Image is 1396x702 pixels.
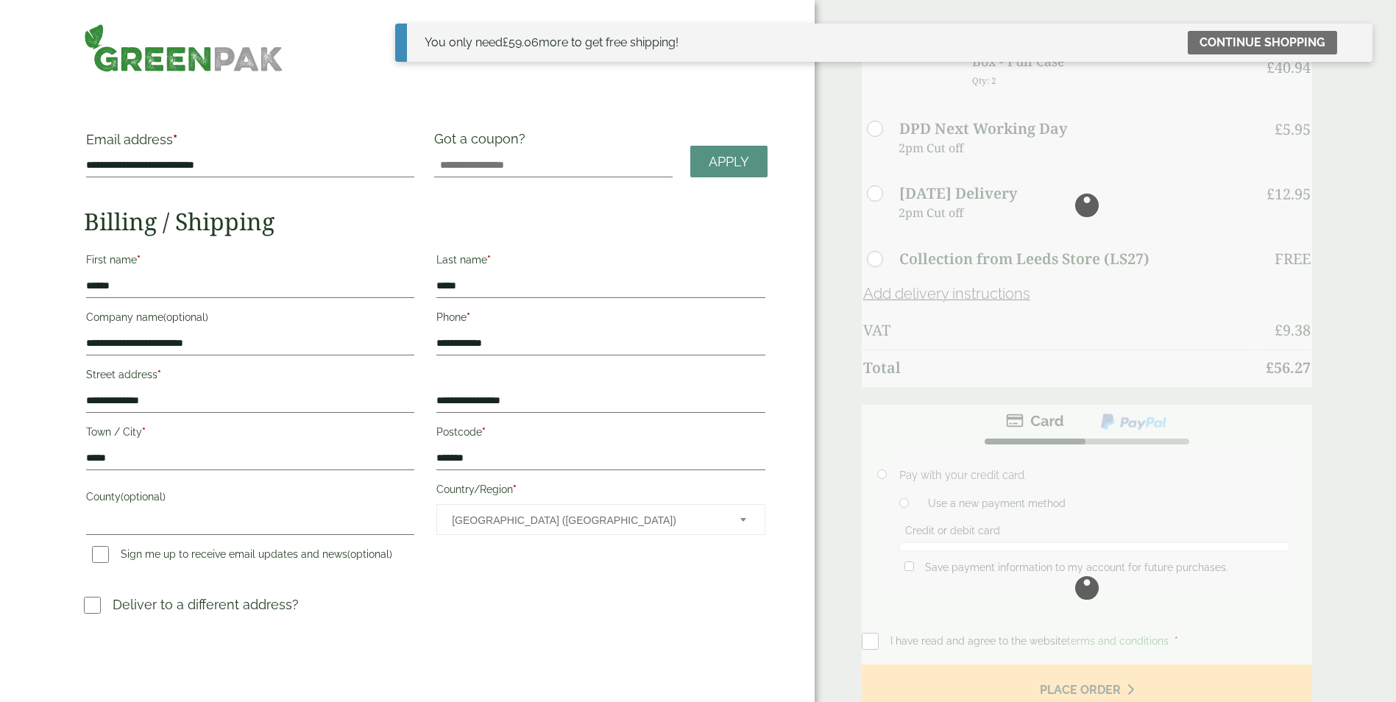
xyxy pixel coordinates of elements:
[86,307,414,332] label: Company name
[173,132,177,147] abbr: required
[436,504,765,535] span: Country/Region
[84,24,283,72] img: GreenPak Supplies
[113,595,299,614] p: Deliver to a different address?
[487,254,491,266] abbr: required
[157,369,161,380] abbr: required
[347,548,392,560] span: (optional)
[503,35,539,49] span: 59.06
[86,486,414,511] label: County
[86,548,398,564] label: Sign me up to receive email updates and news
[436,307,765,332] label: Phone
[121,491,166,503] span: (optional)
[86,364,414,389] label: Street address
[436,422,765,447] label: Postcode
[434,131,531,154] label: Got a coupon?
[86,249,414,274] label: First name
[503,35,509,49] span: £
[84,208,768,235] h2: Billing / Shipping
[137,254,141,266] abbr: required
[163,311,208,323] span: (optional)
[452,505,720,536] span: United Kingdom (UK)
[436,249,765,274] label: Last name
[142,426,146,438] abbr: required
[513,483,517,495] abbr: required
[1188,31,1337,54] a: Continue shopping
[425,34,678,52] div: You only need more to get free shipping!
[690,146,768,177] a: Apply
[467,311,470,323] abbr: required
[86,133,414,154] label: Email address
[86,422,414,447] label: Town / City
[482,426,486,438] abbr: required
[92,546,109,563] input: Sign me up to receive email updates and news(optional)
[709,154,749,170] span: Apply
[436,479,765,504] label: Country/Region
